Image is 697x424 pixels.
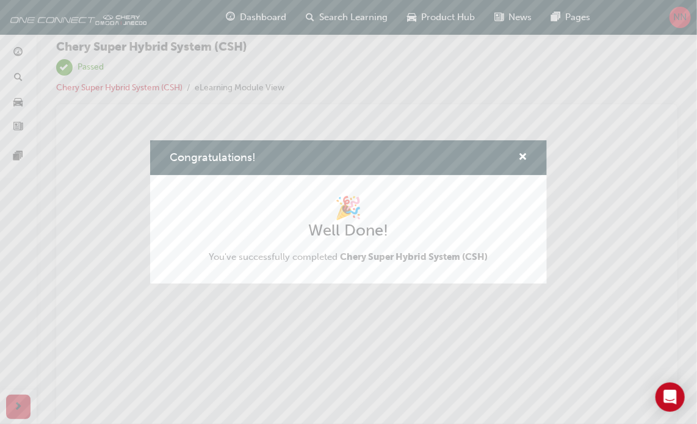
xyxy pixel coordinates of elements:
span: Chery Super Hybrid System (CSH) [341,251,488,262]
span: cross-icon [518,153,527,163]
span: You've successfully completed [209,250,488,264]
button: cross-icon [518,150,527,165]
span: Congratulations! [170,151,256,164]
h2: Well Done! [209,221,488,240]
p: The content has ended. You may close this window. [5,10,597,65]
div: Open Intercom Messenger [655,383,685,412]
h1: 🎉 [209,195,488,221]
div: Congratulations! [150,140,547,283]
